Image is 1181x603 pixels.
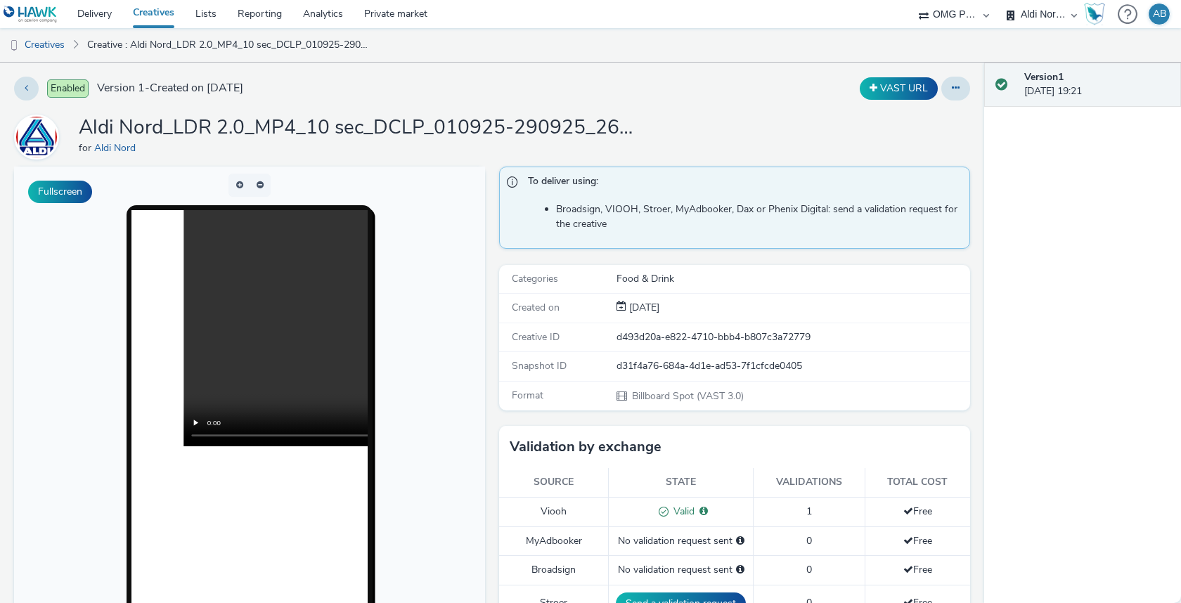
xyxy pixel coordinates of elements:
th: State [609,468,754,497]
img: undefined Logo [4,6,58,23]
a: Aldi Nord [94,141,141,155]
div: No validation request sent [616,563,746,577]
span: Valid [669,505,695,518]
td: MyAdbooker [499,526,609,555]
span: [DATE] [626,301,659,314]
span: Free [903,563,932,576]
h1: Aldi Nord_LDR 2.0_MP4_10 sec_DCLP_010925-290925_26082025 [79,115,641,141]
span: Free [903,534,932,547]
div: [DATE] 19:21 [1024,70,1170,99]
span: for [79,141,94,155]
span: Format [512,389,543,402]
h3: Validation by exchange [510,436,662,458]
span: Snapshot ID [512,359,567,372]
li: Broadsign, VIOOH, Stroer, MyAdbooker, Dax or Phenix Digital: send a validation request for the cr... [556,202,962,231]
span: Free [903,505,932,518]
div: Food & Drink [617,272,969,286]
div: Creation 28 August 2025, 19:21 [626,301,659,315]
span: Billboard Spot (VAST 3.0) [631,389,744,403]
div: AB [1153,4,1166,25]
a: Hawk Academy [1084,3,1111,25]
td: Broadsign [499,556,609,585]
span: Categories [512,272,558,285]
img: Hawk Academy [1084,3,1105,25]
th: Source [499,468,609,497]
div: No validation request sent [616,534,746,548]
span: 0 [806,563,812,576]
div: Please select a deal below and click on Send to send a validation request to MyAdbooker. [736,534,744,548]
img: dooh [7,39,21,53]
div: Duplicate the creative as a VAST URL [856,77,941,100]
span: 0 [806,534,812,547]
div: Please select a deal below and click on Send to send a validation request to Broadsign. [736,563,744,577]
button: VAST URL [860,77,938,100]
button: Fullscreen [28,181,92,203]
span: Enabled [47,79,89,98]
td: Viooh [499,497,609,526]
th: Total cost [865,468,970,497]
span: Created on [512,301,560,314]
th: Validations [754,468,865,497]
span: 1 [806,505,812,518]
span: Creative ID [512,330,560,344]
a: Creative : Aldi Nord_LDR 2.0_MP4_10 sec_DCLP_010925-290925_26082025 [80,28,375,62]
div: d493d20a-e822-4710-bbb4-b807c3a72779 [617,330,969,344]
strong: Version 1 [1024,70,1064,84]
span: Version 1 - Created on [DATE] [97,80,243,96]
img: Aldi Nord [16,116,57,159]
span: To deliver using: [528,174,955,193]
div: d31f4a76-684a-4d1e-ad53-7f1cfcde0405 [617,359,969,373]
a: Aldi Nord [14,130,65,143]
